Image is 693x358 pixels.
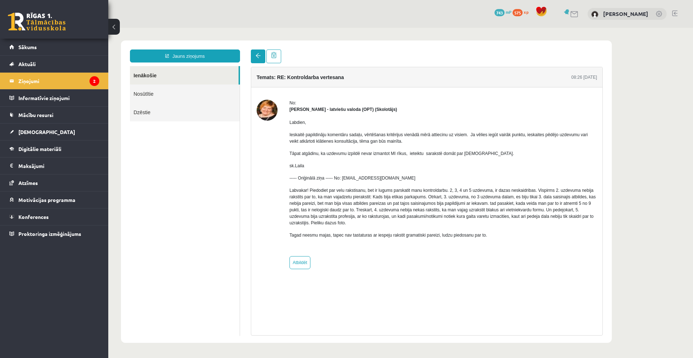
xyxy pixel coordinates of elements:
span: 575 [513,9,523,16]
p: Labdien, [181,91,489,98]
p: Tāpat atgādinu, ka uzdevumu izpildē nevar izmantot MI rīkus, ieteiktu sarakstē domāt par [DEMOGRA... [181,122,489,129]
a: Rīgas 1. Tālmācības vidusskola [8,13,66,31]
span: xp [524,9,528,15]
strong: [PERSON_NAME] - latviešu valoda (OPT) (Skolotājs) [181,79,289,84]
p: sk.Laila [181,135,489,141]
a: [DEMOGRAPHIC_DATA] [9,124,99,140]
a: Ienākošie [22,38,130,57]
legend: Ziņojumi [18,73,99,89]
a: Digitālie materiāli [9,141,99,157]
p: Labvakar! Piedodiet par velu rakstisanu, bet ir lugums parskatit manu kontroldarbu. 2, 3, 4 un 5 ... [181,159,489,198]
a: Dzēstie [22,75,131,94]
span: Digitālie materiāli [18,146,61,152]
legend: Maksājumi [18,158,99,174]
a: Sākums [9,39,99,55]
span: Motivācijas programma [18,197,75,203]
a: Aktuāli [9,56,99,72]
a: Atzīmes [9,174,99,191]
a: Mācību resursi [9,107,99,123]
span: mP [506,9,511,15]
a: Motivācijas programma [9,191,99,208]
span: Mācību resursi [18,112,53,118]
span: 743 [494,9,505,16]
h4: Temats: RE: Kontroldarba vertesana [148,47,236,52]
a: Atbildēt [181,228,202,241]
i: 2 [90,76,99,86]
a: Proktoringa izmēģinājums [9,225,99,242]
a: Maksājumi [9,158,99,174]
a: Ziņojumi2 [9,73,99,89]
span: Proktoringa izmēģinājums [18,230,81,237]
span: [DEMOGRAPHIC_DATA] [18,129,75,135]
a: Nosūtītie [22,57,131,75]
a: 743 mP [494,9,511,15]
span: Konferences [18,213,49,220]
a: Informatīvie ziņojumi [9,90,99,106]
span: Atzīmes [18,180,38,186]
p: Tagad neesmu majas, tapec nav tastaturas ar iespeju rakstit gramatiski pareizi, ludzu piedosanu p... [181,204,489,211]
p: Ieskaitē papildināju komentāru sadaļu, vērtēšanas kritērijus vienādā mērā attiecinu uz visiem. Ja... [181,104,489,117]
a: 575 xp [513,9,532,15]
p: ----- Oriģinālā ziņa ----- No: [EMAIL_ADDRESS][DOMAIN_NAME] [181,147,489,154]
a: [PERSON_NAME] [603,10,648,17]
div: No: [181,72,489,78]
img: Marks Eilers Bušs [591,11,598,18]
span: Sākums [18,44,37,50]
legend: Informatīvie ziņojumi [18,90,99,106]
div: 08:26 [DATE] [463,46,489,53]
a: Jauns ziņojums [22,22,132,35]
img: Laila Jirgensone - latviešu valoda (OPT) [148,72,169,93]
a: Konferences [9,208,99,225]
span: Aktuāli [18,61,36,67]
